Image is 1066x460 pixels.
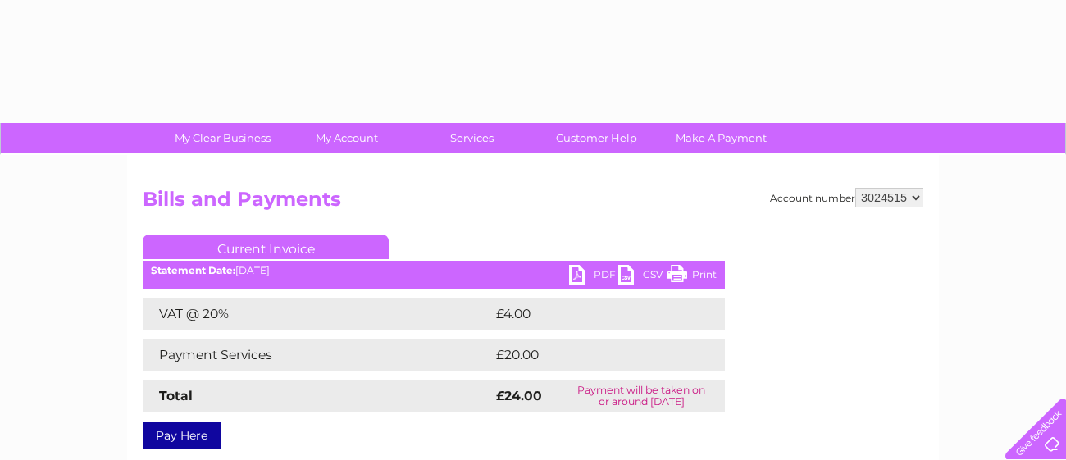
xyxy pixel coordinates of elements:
[667,265,717,289] a: Print
[155,123,290,153] a: My Clear Business
[143,265,725,276] div: [DATE]
[280,123,415,153] a: My Account
[492,339,693,371] td: £20.00
[143,298,492,330] td: VAT @ 20%
[143,188,923,219] h2: Bills and Payments
[143,422,221,449] a: Pay Here
[496,388,542,403] strong: £24.00
[529,123,664,153] a: Customer Help
[618,265,667,289] a: CSV
[569,265,618,289] a: PDF
[404,123,540,153] a: Services
[151,264,235,276] b: Statement Date:
[558,380,725,412] td: Payment will be taken on or around [DATE]
[143,235,389,259] a: Current Invoice
[654,123,789,153] a: Make A Payment
[492,298,687,330] td: £4.00
[143,339,492,371] td: Payment Services
[770,188,923,207] div: Account number
[159,388,193,403] strong: Total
